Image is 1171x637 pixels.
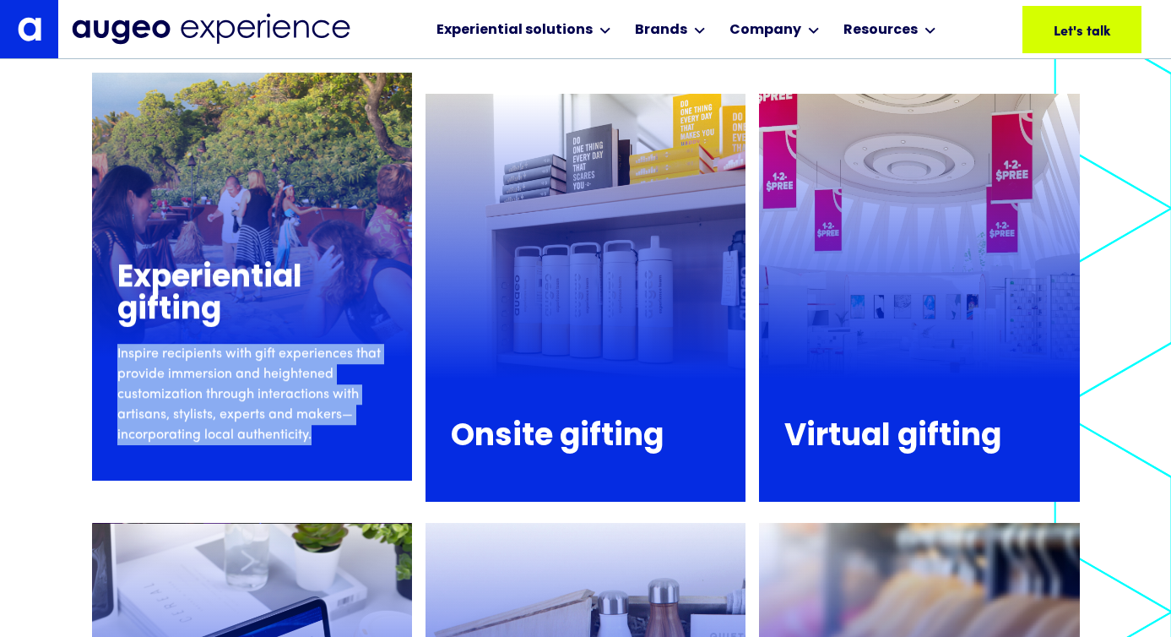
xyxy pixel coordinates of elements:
div: Experiential solutions [436,20,593,41]
img: Augeo Experience business unit full logo in midnight blue. [72,14,350,45]
div: Brands [635,20,687,41]
h3: Experiential gifting [117,263,387,327]
h3: Virtual gifting [784,422,1054,454]
a: Let's talk [1022,6,1141,53]
p: Energize recipients worldwide with immersive virtual gifting events and prize programs powered by... [784,499,1054,601]
p: Inspire recipients with gift experiences that provide immersion and heightened customization thro... [117,344,387,445]
div: Resources [843,20,918,41]
img: Augeo's "a" monogram decorative logo in white. [18,17,41,41]
h3: Onsite gifting [451,422,720,454]
div: Company [729,20,801,41]
p: Spark onsite inspiration and extend the momentum of corporate meetings and events with imaginativ... [451,499,720,601]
